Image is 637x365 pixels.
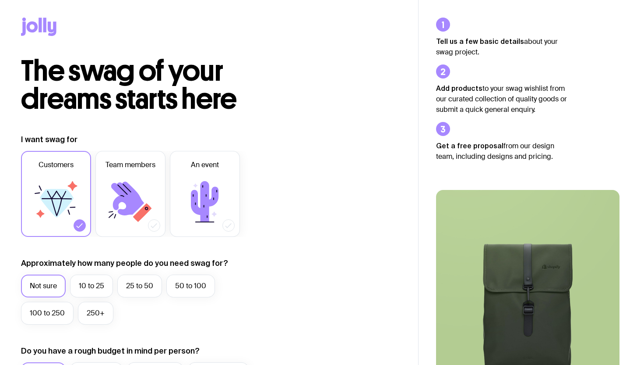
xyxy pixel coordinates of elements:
p: from our design team, including designs and pricing. [436,140,567,162]
label: 50 to 100 [166,275,215,297]
span: The swag of your dreams starts here [21,54,237,116]
label: 250+ [78,302,113,325]
label: 10 to 25 [70,275,113,297]
strong: Add products [436,84,482,92]
label: Approximately how many people do you need swag for? [21,258,228,268]
label: 100 to 250 [21,302,74,325]
span: Customers [39,160,74,170]
label: Do you have a rough budget in mind per person? [21,346,200,356]
strong: Get a free proposal [436,142,503,150]
p: to your swag wishlist from our curated collection of quality goods or submit a quick general enqu... [436,83,567,115]
span: Team members [106,160,155,170]
strong: Tell us a few basic details [436,37,524,45]
label: Not sure [21,275,66,297]
span: An event [191,160,219,170]
p: about your swag project. [436,36,567,57]
label: 25 to 50 [117,275,162,297]
label: I want swag for [21,134,77,145]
